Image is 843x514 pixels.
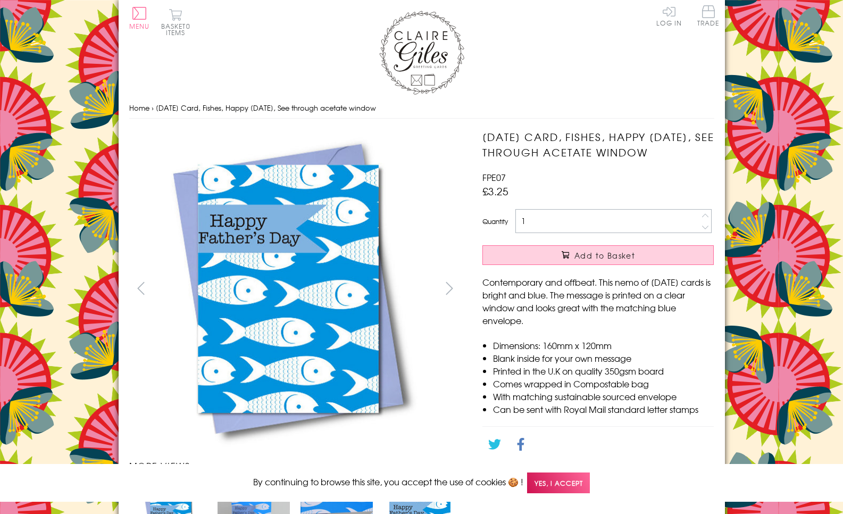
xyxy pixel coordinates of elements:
img: Claire Giles Greetings Cards [379,11,464,95]
a: Trade [697,5,720,28]
span: [DATE] Card, Fishes, Happy [DATE], See through acetate window [156,103,376,113]
span: Yes, I accept [527,472,590,493]
button: Menu [129,7,150,29]
span: 0 items [166,21,190,37]
img: Father's Day Card, Fishes, Happy Father's Day, See through acetate window [129,129,448,449]
nav: breadcrumbs [129,97,714,119]
img: Father's Day Card, Fishes, Happy Father's Day, See through acetate window [461,129,780,449]
span: Add to Basket [574,250,635,261]
h1: [DATE] Card, Fishes, Happy [DATE], See through acetate window [482,129,714,160]
h3: More views [129,459,462,472]
a: Log In [656,5,682,26]
li: With matching sustainable sourced envelope [493,390,714,403]
button: Add to Basket [482,245,714,265]
li: Blank inside for your own message [493,352,714,364]
span: £3.25 [482,184,508,198]
li: Dimensions: 160mm x 120mm [493,339,714,352]
a: Home [129,103,149,113]
p: Contemporary and offbeat. This nemo of [DATE] cards is bright and blue. The message is printed on... [482,276,714,327]
button: prev [129,276,153,300]
button: Basket0 items [161,9,190,36]
li: Can be sent with Royal Mail standard letter stamps [493,403,714,416]
button: next [437,276,461,300]
span: Menu [129,21,150,31]
span: Trade [697,5,720,26]
span: FPE07 [482,171,506,184]
label: Quantity [482,217,508,226]
li: Comes wrapped in Compostable bag [493,377,714,390]
span: › [152,103,154,113]
li: Printed in the U.K on quality 350gsm board [493,364,714,377]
